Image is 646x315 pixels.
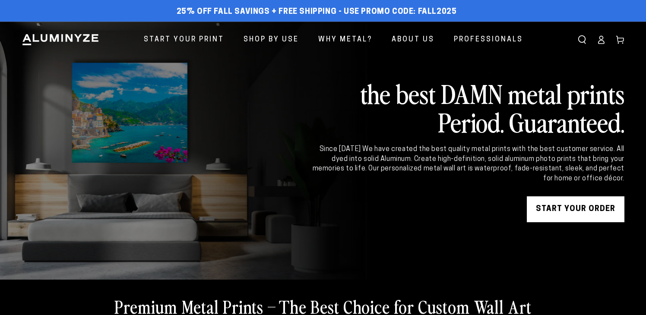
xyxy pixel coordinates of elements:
[137,28,231,51] a: Start Your Print
[311,79,624,136] h2: the best DAMN metal prints Period. Guaranteed.
[385,28,441,51] a: About Us
[22,33,99,46] img: Aluminyze
[318,34,372,46] span: Why Metal?
[237,28,305,51] a: Shop By Use
[454,34,523,46] span: Professionals
[144,34,224,46] span: Start Your Print
[177,7,457,17] span: 25% off FALL Savings + Free Shipping - Use Promo Code: FALL2025
[311,145,624,183] div: Since [DATE] We have created the best quality metal prints with the best customer service. All dy...
[244,34,299,46] span: Shop By Use
[312,28,379,51] a: Why Metal?
[573,30,592,49] summary: Search our site
[527,196,624,222] a: START YOUR Order
[447,28,529,51] a: Professionals
[392,34,434,46] span: About Us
